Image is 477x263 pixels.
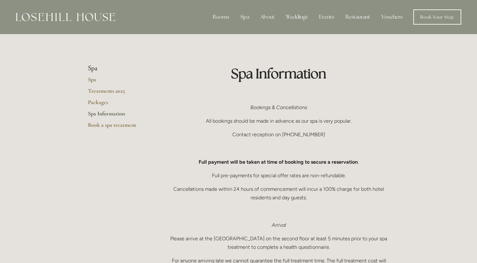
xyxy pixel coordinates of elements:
[272,222,286,228] em: Arrival
[168,158,389,166] p: .
[199,159,358,165] strong: Full payment will be taken at time of booking to secure a reservation
[208,11,234,23] div: Rooms
[236,11,254,23] div: Spa
[88,110,148,121] a: Spa Information
[168,117,389,125] p: All bookings should be made in advance as our spa is very popular.
[168,234,389,251] p: Please arrive at the [GEOGRAPHIC_DATA] on the second floor at least 5 minutes prior to your spa t...
[281,11,313,23] div: Weddings
[88,64,148,73] li: Spa
[16,13,115,21] img: Losehill House
[255,11,280,23] div: About
[88,99,148,110] a: Packages
[340,11,375,23] div: Restaurant
[413,9,461,25] a: Book Your Stay
[88,76,148,87] a: Spa
[168,185,389,202] p: Cancellations made within 24 hours of commencement will incur a 100% charge for both hotel reside...
[88,121,148,133] a: Book a spa treatment
[314,11,339,23] div: Events
[250,104,307,110] em: Bookings & Cancellations
[88,87,148,99] a: Treatments 2025
[376,11,408,23] a: Vouchers
[168,130,389,139] p: Contact reception on [PHONE_NUMBER]
[231,65,326,82] strong: Spa Information
[168,171,389,180] p: Full pre-payments for special offer rates are non-refundable.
